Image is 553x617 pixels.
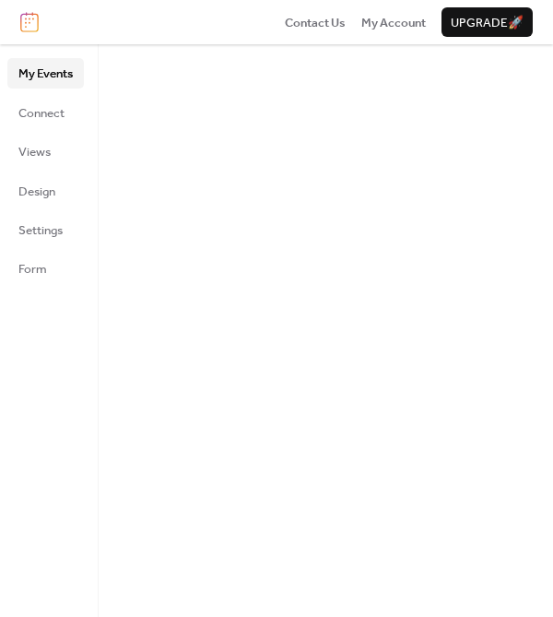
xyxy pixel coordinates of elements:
a: My Events [7,58,84,88]
a: Views [7,136,84,166]
a: Connect [7,98,84,127]
span: Design [18,183,55,201]
a: Form [7,254,84,283]
a: Contact Us [285,13,346,31]
span: Upgrade 🚀 [451,14,524,32]
a: My Account [361,13,426,31]
img: logo [20,12,39,32]
span: Connect [18,104,65,123]
span: Contact Us [285,14,346,32]
span: My Account [361,14,426,32]
span: Form [18,260,47,279]
a: Settings [7,215,84,244]
span: Settings [18,221,63,240]
a: Design [7,176,84,206]
span: My Events [18,65,73,83]
button: Upgrade🚀 [441,7,533,37]
span: Views [18,143,51,161]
